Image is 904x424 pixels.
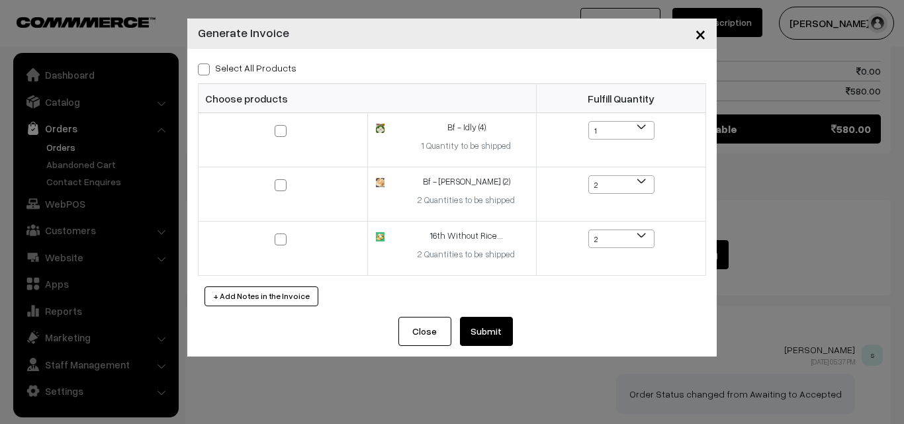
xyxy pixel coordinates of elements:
[404,194,528,207] div: 2 Quantities to be shipped
[684,13,717,54] button: Close
[404,175,528,189] div: Bf - [PERSON_NAME] (2)
[404,140,528,153] div: 1 Quantity to be shipped
[695,21,706,46] span: ×
[198,61,296,75] label: Select all Products
[589,122,654,140] span: 1
[589,176,654,194] span: 2
[198,24,289,42] h4: Generate Invoice
[199,84,537,113] th: Choose products
[376,232,384,241] img: 17327207182824lunch-cartoon.jpg
[376,178,384,187] img: 16816420077002ghee-dosa.jpg
[404,230,528,243] div: 16th Without Rice...
[588,230,655,248] span: 2
[398,317,451,346] button: Close
[537,84,706,113] th: Fulfill Quantity
[404,248,528,261] div: 2 Quantities to be shipped
[588,121,655,140] span: 1
[460,317,513,346] button: Submit
[588,175,655,194] span: 2
[589,230,654,249] span: 2
[376,124,384,132] img: 16796661448260idly.jpg
[404,121,528,134] div: Bf - Idly (4)
[204,286,318,306] button: + Add Notes in the Invoice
